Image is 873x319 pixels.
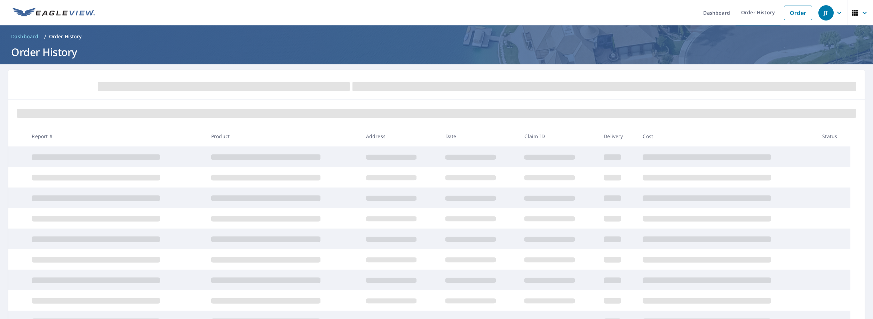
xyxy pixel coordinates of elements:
th: Status [817,126,850,146]
th: Address [360,126,440,146]
nav: breadcrumb [8,31,865,42]
p: Order History [49,33,82,40]
th: Cost [637,126,817,146]
img: EV Logo [13,8,95,18]
h1: Order History [8,45,865,59]
th: Delivery [598,126,637,146]
div: JT [818,5,834,21]
a: Dashboard [8,31,41,42]
th: Report # [26,126,206,146]
span: Dashboard [11,33,39,40]
li: / [44,32,46,41]
th: Product [206,126,360,146]
a: Order [784,6,812,20]
th: Date [440,126,519,146]
th: Claim ID [519,126,598,146]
